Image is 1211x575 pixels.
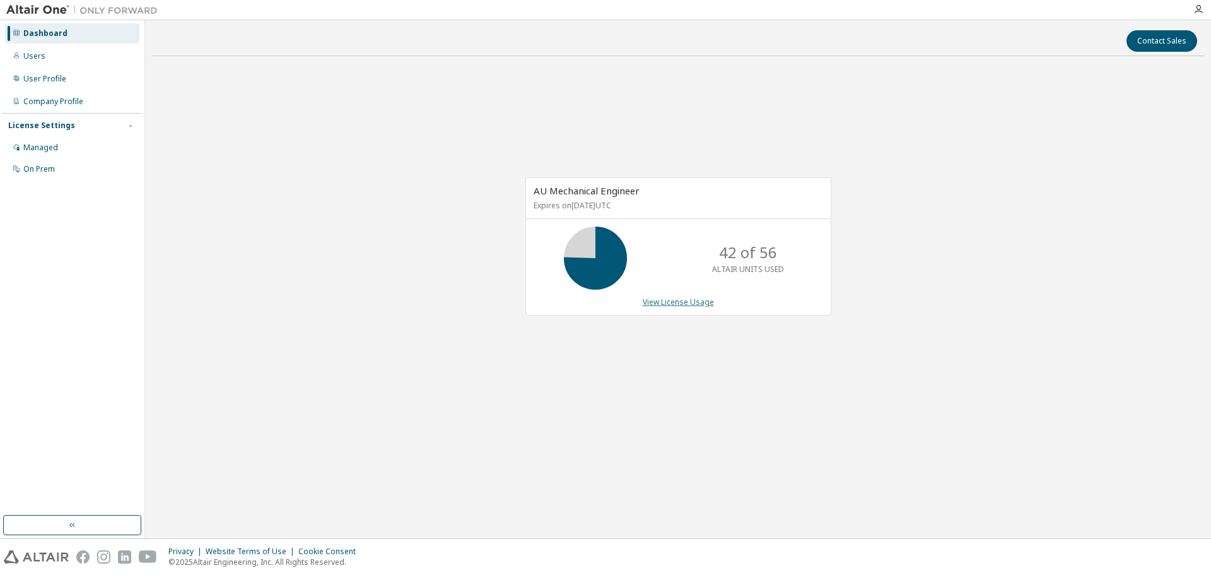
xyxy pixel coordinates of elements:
div: Users [23,51,45,61]
button: Contact Sales [1126,30,1197,52]
div: Cookie Consent [298,547,363,557]
p: © 2025 Altair Engineering, Inc. All Rights Reserved. [168,557,363,567]
p: ALTAIR UNITS USED [712,264,784,275]
div: Website Terms of Use [206,547,298,557]
img: Altair One [6,4,164,16]
div: User Profile [23,74,66,84]
div: Managed [23,143,58,153]
img: linkedin.svg [118,550,131,564]
div: License Settings [8,121,75,131]
div: Company Profile [23,97,83,107]
span: AU Mechanical Engineer [534,184,640,197]
img: facebook.svg [76,550,90,564]
p: Expires on [DATE] UTC [534,200,820,211]
p: 42 of 56 [719,242,777,263]
img: altair_logo.svg [4,550,69,564]
div: Dashboard [23,28,67,39]
div: Privacy [168,547,206,557]
div: On Prem [23,164,55,174]
img: youtube.svg [139,550,157,564]
img: instagram.svg [97,550,110,564]
a: View License Usage [643,297,714,307]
